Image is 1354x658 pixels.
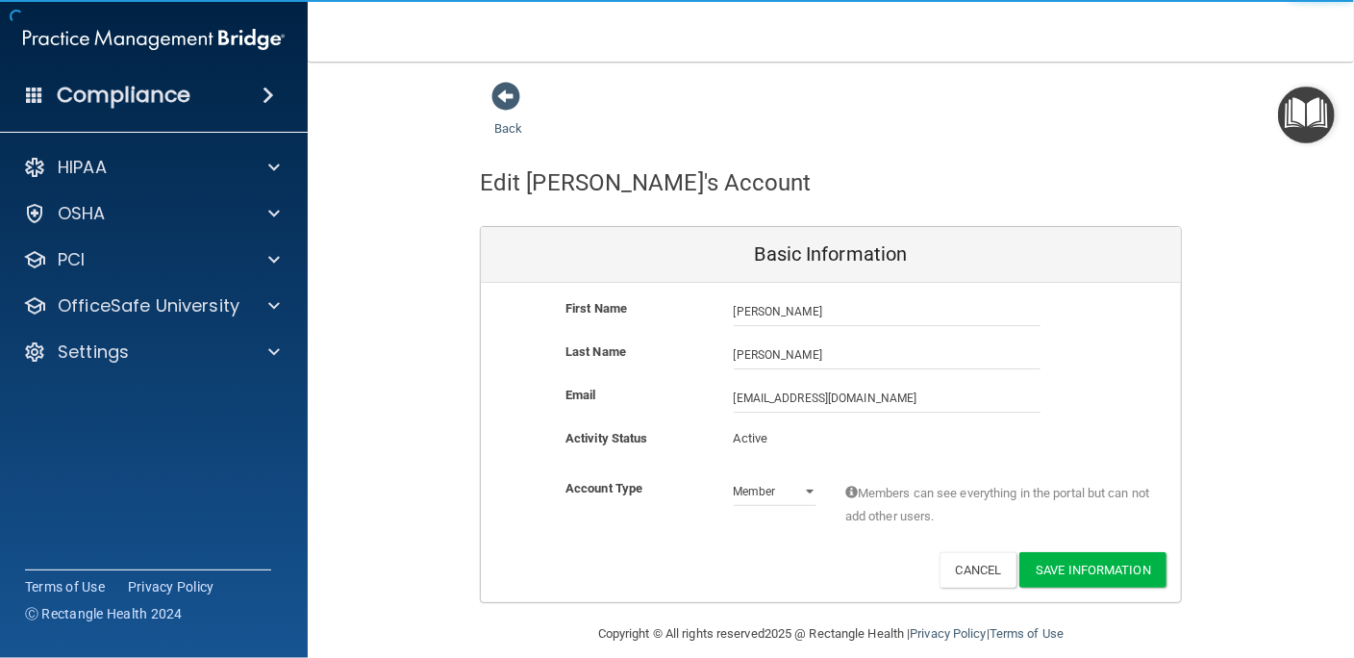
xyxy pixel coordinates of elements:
button: Save Information [1019,552,1166,588]
b: Account Type [565,481,642,495]
a: OSHA [23,202,280,225]
a: Privacy Policy [910,626,986,641]
h4: Edit [PERSON_NAME]'s Account [480,170,812,195]
div: Basic Information [481,227,1181,283]
p: OSHA [58,202,106,225]
span: Ⓒ Rectangle Health 2024 [25,604,183,623]
b: First Name [565,301,627,316]
img: PMB logo [23,20,285,59]
p: Active [734,427,816,450]
h4: Compliance [57,82,190,109]
a: Settings [23,341,280,364]
b: Last Name [565,344,626,359]
p: Settings [58,341,129,364]
p: PCI [58,248,85,271]
a: Terms of Use [990,626,1064,641]
span: Members can see everything in the portal but can not add other users. [845,482,1152,528]
p: HIPAA [58,156,107,179]
b: Email [565,388,596,402]
iframe: Drift Widget Chat Controller [1022,522,1331,598]
button: Open Resource Center [1278,87,1335,143]
a: Back [494,98,522,136]
button: Cancel [940,552,1017,588]
a: OfficeSafe University [23,294,280,317]
a: Privacy Policy [128,577,214,596]
a: Terms of Use [25,577,105,596]
p: OfficeSafe University [58,294,239,317]
a: PCI [23,248,280,271]
b: Activity Status [565,431,648,445]
a: HIPAA [23,156,280,179]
